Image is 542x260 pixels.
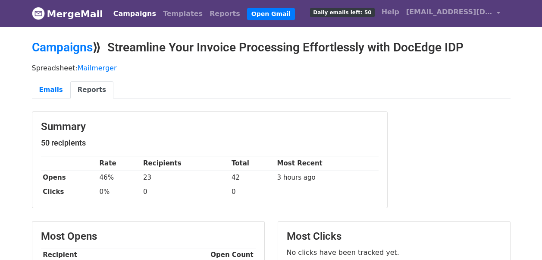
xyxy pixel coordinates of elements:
[41,230,256,243] h3: Most Opens
[229,185,275,199] td: 0
[160,5,206,22] a: Templates
[310,8,374,17] span: Daily emails left: 50
[97,185,141,199] td: 0%
[141,185,229,199] td: 0
[41,171,97,185] th: Opens
[110,5,160,22] a: Campaigns
[41,120,379,133] h3: Summary
[275,171,379,185] td: 3 hours ago
[32,40,511,55] h2: ⟫ Streamline Your Invoice Processing Effortlessly with DocEdge IDP
[247,8,295,20] a: Open Gmail
[287,248,501,257] p: No clicks have been tracked yet.
[41,138,379,148] h5: 50 recipients
[403,3,504,24] a: [EMAIL_ADDRESS][DOMAIN_NAME]
[78,64,117,72] a: Mailmerger
[229,156,275,171] th: Total
[70,81,113,99] a: Reports
[406,7,492,17] span: [EMAIL_ADDRESS][DOMAIN_NAME]
[32,40,93,54] a: Campaigns
[97,156,141,171] th: Rate
[32,5,103,23] a: MergeMail
[32,63,511,73] p: Spreadsheet:
[32,7,45,20] img: MergeMail logo
[275,156,379,171] th: Most Recent
[141,171,229,185] td: 23
[378,3,403,21] a: Help
[141,156,229,171] th: Recipients
[32,81,70,99] a: Emails
[287,230,501,243] h3: Most Clicks
[229,171,275,185] td: 42
[307,3,378,21] a: Daily emails left: 50
[206,5,244,22] a: Reports
[41,185,97,199] th: Clicks
[97,171,141,185] td: 46%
